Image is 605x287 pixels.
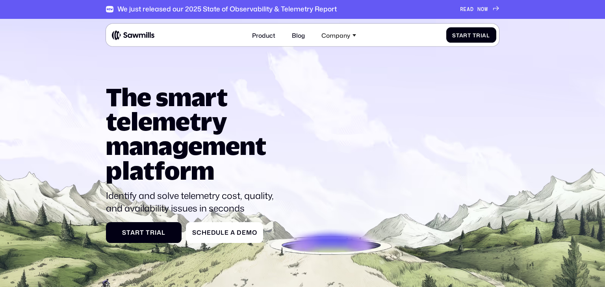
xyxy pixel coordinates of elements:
[112,229,175,236] div: Start Trial
[247,27,280,43] a: Product
[460,6,499,13] a: READ NOW
[446,28,496,43] a: Start Trial
[106,222,182,243] a: Start Trial
[186,222,263,243] a: Schedule a Demo
[321,31,350,39] div: Company
[106,189,281,215] p: Identify and solve telemetry cost, quality, and availability issues in seconds
[460,6,488,13] div: READ NOW
[452,32,490,38] div: Start Trial
[106,85,281,182] h1: The smart telemetry management platform
[117,5,337,13] div: We just released our 2025 State of Observability & Telemetry Report
[287,27,309,43] a: Blog
[192,229,257,236] div: Schedule a Demo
